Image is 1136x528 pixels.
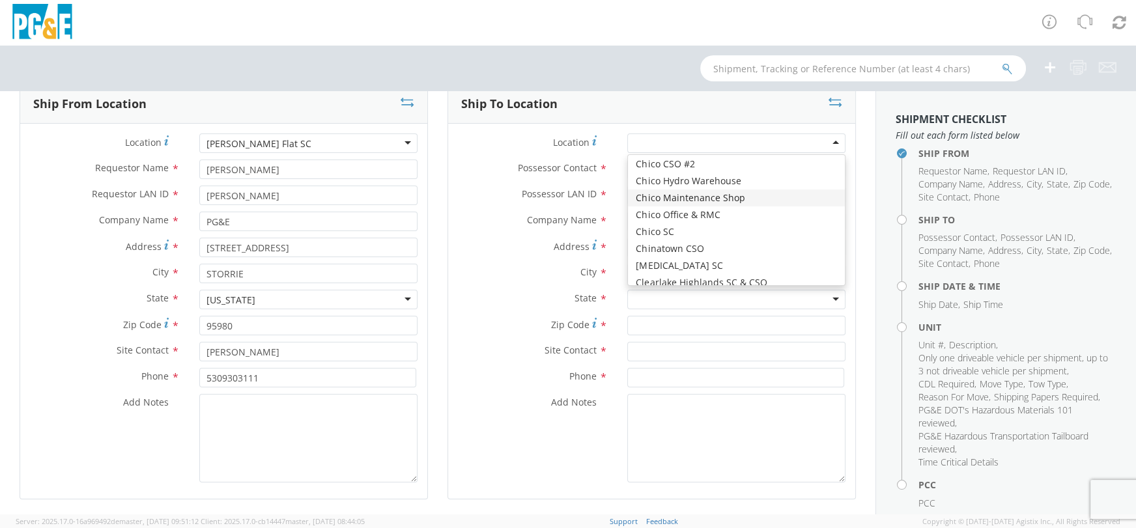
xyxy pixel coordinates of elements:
[994,391,1100,404] li: ,
[628,173,845,189] div: Chico Hydro Warehouse
[918,404,1113,430] li: ,
[918,378,974,390] span: CDL Required
[918,391,991,404] li: ,
[918,148,1116,158] h4: Ship From
[1073,244,1112,257] li: ,
[918,352,1113,378] li: ,
[201,516,365,526] span: Client: 2025.17.0-cb14447
[628,156,845,173] div: Chico CSO #2
[918,191,971,204] li: ,
[974,191,1000,203] span: Phone
[1027,244,1042,257] span: City
[949,339,996,351] span: Description
[922,516,1120,527] span: Copyright © [DATE]-[DATE] Agistix Inc., All Rights Reserved
[918,257,969,270] span: Site Contact
[918,191,969,203] span: Site Contact
[988,244,1021,257] span: Address
[918,244,983,257] span: Company Name
[918,430,1113,456] li: ,
[551,318,589,331] span: Zip Code
[1029,378,1068,391] li: ,
[918,378,976,391] li: ,
[1073,178,1112,191] li: ,
[119,516,199,526] span: master, [DATE] 09:51:12
[918,322,1116,332] h4: Unit
[527,214,597,226] span: Company Name
[147,292,169,304] span: State
[206,137,311,150] div: [PERSON_NAME] Flat SC
[918,298,960,311] li: ,
[126,240,162,253] span: Address
[918,430,1088,455] span: PG&E Hazardous Transportation Tailboard reviewed
[141,370,169,382] span: Phone
[628,274,845,291] div: Clearlake Highlands SC & CSO
[988,244,1023,257] li: ,
[949,339,998,352] li: ,
[16,516,199,526] span: Server: 2025.17.0-16a969492de
[1027,178,1044,191] li: ,
[1027,178,1042,190] span: City
[918,178,983,190] span: Company Name
[99,214,169,226] span: Company Name
[553,136,589,148] span: Location
[628,189,845,206] div: Chico Maintenance Shop
[993,165,1066,177] span: Requestor LAN ID
[10,4,75,42] img: pge-logo-06675f144f4cfa6a6814.png
[1047,244,1068,257] span: State
[1001,231,1073,243] span: Possessor LAN ID
[918,215,1116,225] h4: Ship To
[123,318,162,331] span: Zip Code
[918,456,999,468] span: Time Critical Details
[551,396,597,408] span: Add Notes
[610,516,638,526] a: Support
[628,257,845,274] div: [MEDICAL_DATA] SC
[206,294,255,307] div: [US_STATE]
[152,266,169,278] span: City
[628,223,845,240] div: Chico SC
[918,497,935,509] span: PCC
[974,257,1000,270] span: Phone
[918,231,995,243] span: Possessor Contact
[554,240,589,253] span: Address
[125,136,162,148] span: Location
[1073,178,1110,190] span: Zip Code
[580,266,597,278] span: City
[518,161,597,174] span: Possessor Contact
[918,178,985,191] li: ,
[575,292,597,304] span: State
[33,98,147,111] h3: Ship From Location
[963,298,1003,311] span: Ship Time
[918,244,985,257] li: ,
[1047,244,1070,257] li: ,
[646,516,678,526] a: Feedback
[918,298,958,311] span: Ship Date
[988,178,1021,190] span: Address
[1001,231,1075,244] li: ,
[918,391,989,403] span: Reason For Move
[980,378,1025,391] li: ,
[461,98,558,111] h3: Ship To Location
[628,240,845,257] div: Chinatown CSO
[285,516,365,526] span: master, [DATE] 08:44:05
[700,55,1026,81] input: Shipment, Tracking or Reference Number (at least 4 chars)
[92,188,169,200] span: Requestor LAN ID
[918,480,1116,490] h4: PCC
[993,165,1068,178] li: ,
[918,165,989,178] li: ,
[918,231,997,244] li: ,
[896,112,1006,126] strong: Shipment Checklist
[522,188,597,200] span: Possessor LAN ID
[1047,178,1068,190] span: State
[918,165,987,177] span: Requestor Name
[918,339,944,351] span: Unit #
[628,206,845,223] div: Chico Office & RMC
[918,404,1073,429] span: PG&E DOT's Hazardous Materials 101 reviewed
[1029,378,1066,390] span: Tow Type
[980,378,1023,390] span: Move Type
[117,344,169,356] span: Site Contact
[918,257,971,270] li: ,
[988,178,1023,191] li: ,
[918,281,1116,291] h4: Ship Date & Time
[569,370,597,382] span: Phone
[545,344,597,356] span: Site Contact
